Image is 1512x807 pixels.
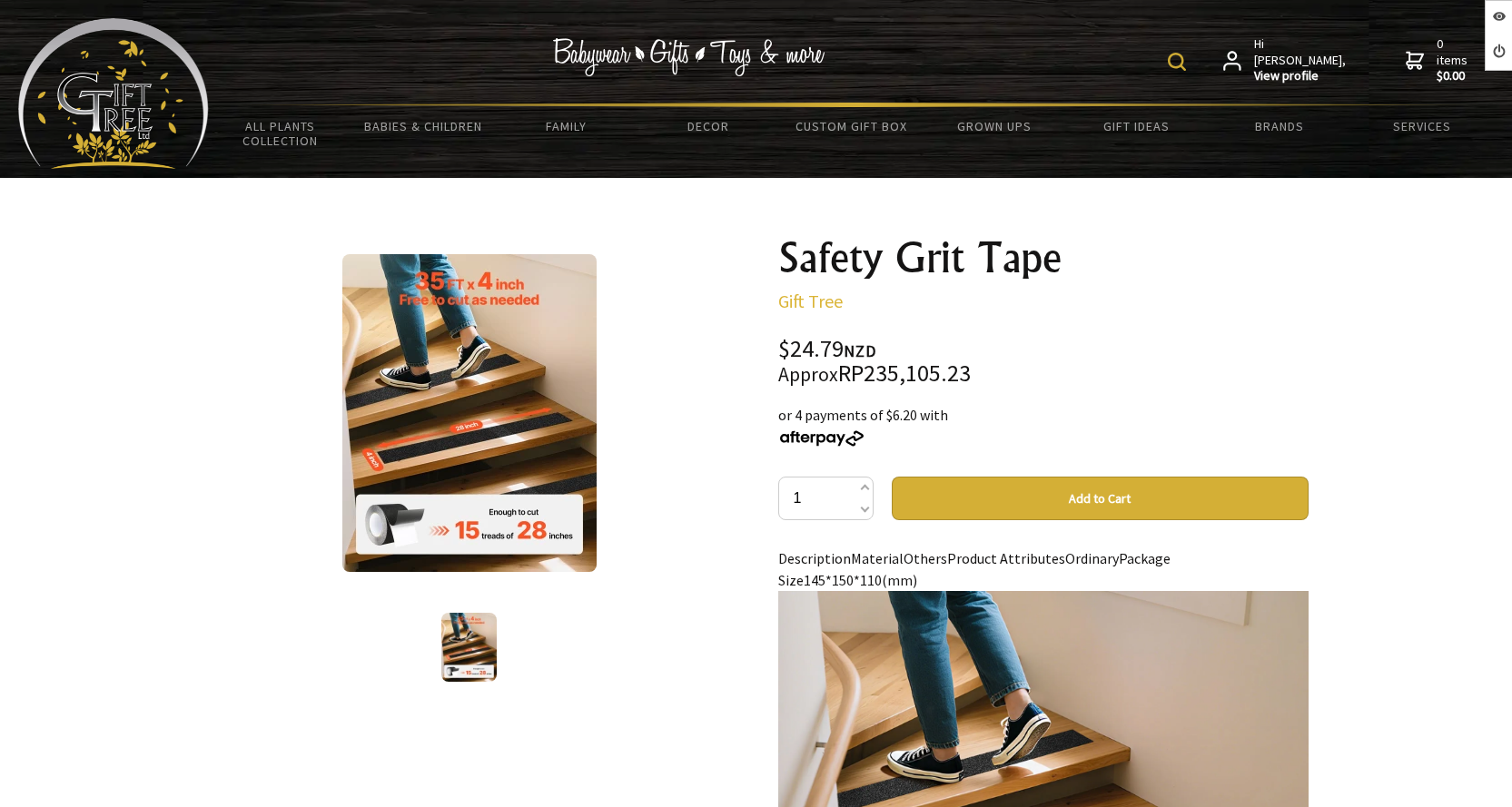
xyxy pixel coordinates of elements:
[780,107,923,145] a: Custom Gift Box
[351,107,494,145] a: Babies & Children
[1254,68,1348,84] strong: View profile
[892,477,1309,520] button: Add to Cart
[1065,107,1208,145] a: Gift Ideas
[18,18,209,169] img: Babyware - Gifts - Toys and more...
[1437,35,1471,84] span: 0 items
[441,613,497,682] img: Safety Grit Tape
[1437,68,1471,84] strong: $0.00
[552,38,825,76] img: Babywear - Gifts - Toys & more
[1351,107,1494,145] a: Services
[778,338,1309,386] div: $24.79 RP235,105.23
[494,107,637,145] a: Family
[209,107,351,160] a: All Plants Collection
[342,254,597,572] img: Safety Grit Tape
[1223,36,1348,84] a: Hi [PERSON_NAME],View profile
[637,107,780,145] a: Decor
[1168,53,1186,71] img: product search
[778,290,843,312] a: Gift Tree
[1406,36,1471,84] a: 0 items$0.00
[778,362,838,387] small: Approx
[778,236,1309,280] h1: Safety Grit Tape
[1254,36,1348,84] span: Hi [PERSON_NAME],
[1209,107,1351,145] a: Brands
[778,404,1309,448] div: or 4 payments of $6.20 with
[923,107,1065,145] a: Grown Ups
[778,430,865,447] img: Afterpay
[844,340,876,361] span: NZD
